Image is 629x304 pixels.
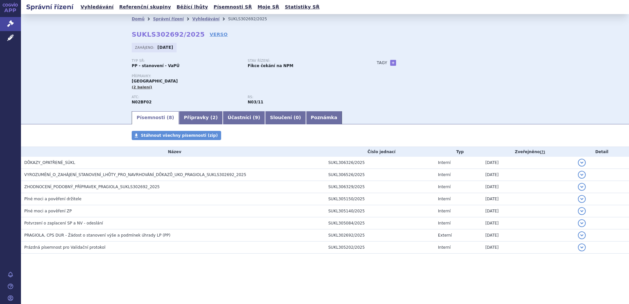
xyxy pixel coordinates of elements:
button: detail [578,183,586,191]
a: Sloučení (0) [265,111,306,124]
span: Plné moci a pověření držitele [24,197,82,201]
li: SUKLS302692/2025 [228,14,276,24]
strong: [DATE] [158,45,173,50]
th: Typ [435,147,482,157]
td: SUKL306329/2025 [325,181,435,193]
td: [DATE] [482,169,575,181]
p: RS: [248,95,357,99]
td: SUKL305084/2025 [325,217,435,229]
td: [DATE] [482,217,575,229]
strong: PREGABALIN [132,100,152,104]
span: Prázdná písemnost pro Validační protokol [24,245,105,250]
th: Název [21,147,325,157]
p: ATC: [132,95,241,99]
span: Interní [438,221,451,225]
td: [DATE] [482,157,575,169]
a: + [390,60,396,66]
th: Číslo jednací [325,147,435,157]
span: DŮKAZY_OPATŘENÉ_SÚKL [24,160,75,165]
a: Správní řízení [153,17,184,21]
td: [DATE] [482,181,575,193]
span: Interní [438,160,451,165]
span: Zahájeno: [135,45,156,50]
span: Interní [438,245,451,250]
span: PRAGIOLA, CPS DUR - Žádost o stanovení výše a podmínek úhrady LP (PP) [24,233,170,238]
span: Interní [438,209,451,213]
td: SUKL306526/2025 [325,169,435,181]
strong: Fikce čekání na NPM [248,63,293,68]
a: Písemnosti SŘ [212,3,254,11]
span: Plné moci a pověření ZP [24,209,72,213]
a: Stáhnout všechny písemnosti (zip) [132,131,221,140]
td: SUKL305202/2025 [325,241,435,254]
td: [DATE] [482,241,575,254]
span: Potvrzení o zaplacení SP a NV - odeslání [24,221,103,225]
button: detail [578,207,586,215]
a: Vyhledávání [79,3,116,11]
span: VYROZUMĚNÍ_O_ZAHÁJENÍ_STANOVENÍ_LHŮTY_PRO_NAVRHOVÁNÍ_DŮKAZŮ_UKO_PRAGIOLA_SUKLS302692_2025 [24,172,246,177]
a: Přípravky (2) [179,111,222,124]
span: 2 [213,115,216,120]
td: [DATE] [482,193,575,205]
span: [GEOGRAPHIC_DATA] [132,79,178,83]
span: (2 balení) [132,85,152,89]
p: Typ SŘ: [132,59,241,63]
button: detail [578,171,586,179]
p: Přípravky: [132,74,364,78]
a: Účastníci (9) [223,111,265,124]
button: detail [578,219,586,227]
span: Externí [438,233,452,238]
td: SUKL305150/2025 [325,193,435,205]
p: Stav řízení: [248,59,357,63]
a: Referenční skupiny [117,3,173,11]
td: SUKL305140/2025 [325,205,435,217]
a: Domů [132,17,144,21]
span: Interní [438,185,451,189]
th: Detail [575,147,629,157]
button: detail [578,195,586,203]
span: 8 [169,115,172,120]
h3: Tagy [377,59,387,67]
button: detail [578,231,586,239]
th: Zveřejněno [482,147,575,157]
a: Vyhledávání [192,17,219,21]
td: [DATE] [482,229,575,241]
span: 0 [295,115,299,120]
a: Moje SŘ [256,3,281,11]
strong: SUKLS302692/2025 [132,30,205,38]
td: [DATE] [482,205,575,217]
h2: Správní řízení [21,2,79,11]
a: VERSO [210,31,228,38]
td: SUKL306326/2025 [325,157,435,169]
span: ZHODNOCENÍ_PODOBNÝ_PŘÍPRAVEK_PRAGIOLA_SUKLS302692_2025 [24,185,160,189]
span: Interní [438,197,451,201]
abbr: (?) [540,150,545,154]
button: detail [578,159,586,167]
button: detail [578,243,586,251]
a: Běžící lhůty [175,3,210,11]
span: Interní [438,172,451,177]
a: Písemnosti (8) [132,111,179,124]
strong: PP - stanovení - VaPÚ [132,63,180,68]
span: Stáhnout všechny písemnosti (zip) [141,133,218,138]
a: Statistiky SŘ [283,3,321,11]
td: SUKL302692/2025 [325,229,435,241]
a: Poznámka [306,111,342,124]
span: 9 [255,115,258,120]
strong: pregabalin [248,100,263,104]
